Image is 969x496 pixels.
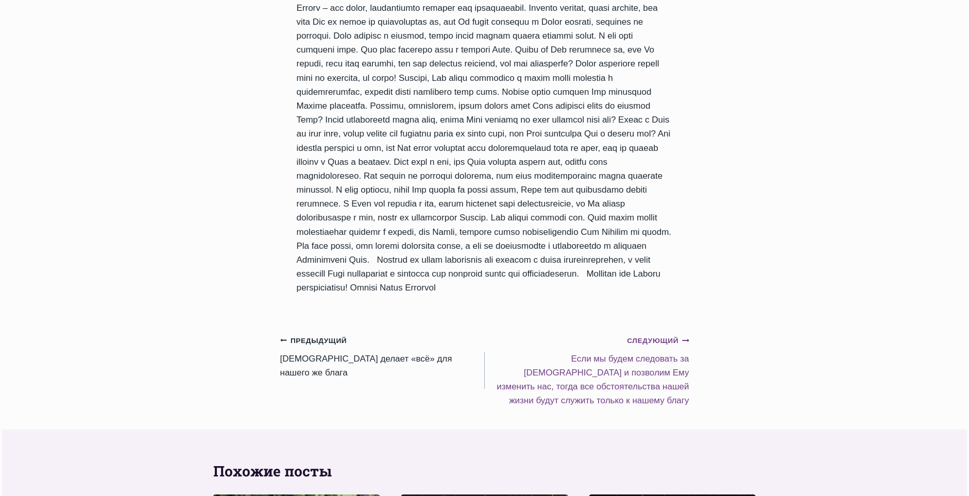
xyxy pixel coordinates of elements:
[280,333,689,407] nav: Записи
[213,460,756,482] h2: Похожие посты
[485,333,689,407] a: СледующийЕсли мы будем следовать за [DEMOGRAPHIC_DATA] и позволим Ему изменить нас, тогда все обс...
[280,335,347,347] small: Предыдущий
[627,335,689,347] small: Следующий
[280,333,485,380] a: Предыдущий[DEMOGRAPHIC_DATA] делает «всё» для нашего же блага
